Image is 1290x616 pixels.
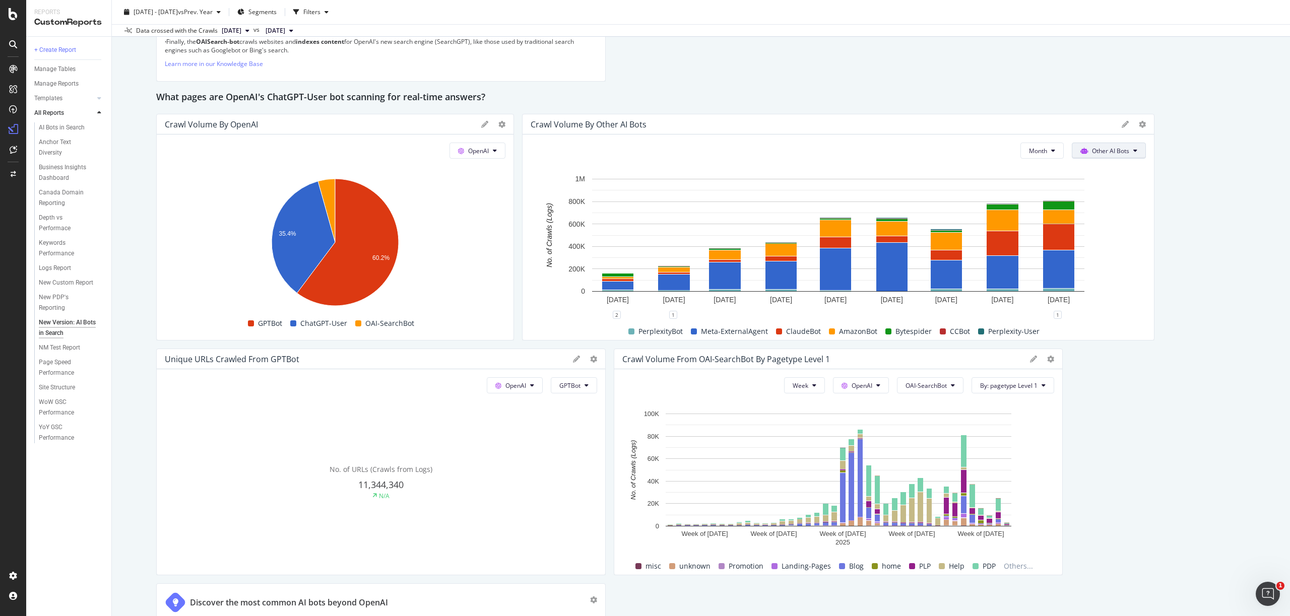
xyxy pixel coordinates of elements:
[487,377,543,393] button: OpenAI
[358,478,404,491] span: 11,344,340
[222,26,241,35] span: 2025 Sep. 26th
[559,381,580,390] span: GPTBot
[39,382,75,393] div: Site Structure
[669,311,677,319] div: 1
[568,197,585,206] text: 800K
[253,25,262,34] span: vs
[279,230,296,237] text: 35.4%
[835,538,850,546] text: 2025
[34,45,76,55] div: + Create Report
[39,292,104,313] a: New PDP's Reporting
[468,147,489,155] span: OpenAI
[750,530,797,537] text: Week of [DATE]
[449,143,505,159] button: OpenAI
[839,325,877,337] span: AmazonBot
[372,254,390,261] text: 60.2%
[39,263,104,273] a: Logs Report
[647,477,659,485] text: 40K
[39,238,95,259] div: Keywords Performance
[39,137,104,158] a: Anchor Text Diversity
[629,440,637,500] text: No. of Crawls (Logs)
[34,108,64,118] div: All Reports
[505,381,526,390] span: OpenAI
[607,296,629,304] text: [DATE]
[1072,143,1146,159] button: Other AI Bots
[34,45,104,55] a: + Create Report
[39,317,97,338] div: New Version: AI Bots in Search
[991,296,1013,304] text: [DATE]
[266,26,285,35] span: 2024 Sep. 6th
[590,596,597,603] div: gear
[614,349,1063,575] div: Crawl Volume from OAI-SearchBot by pagetype Level 1WeekOpenAIOAI-SearchBotBy: pagetype Level 1A c...
[622,408,1055,550] svg: A chart.
[531,119,647,129] div: Crawl Volume by Other AI Bots
[793,381,808,390] span: Week
[233,4,281,20] button: Segments
[638,325,683,337] span: PerplexityBot
[581,288,585,296] text: 0
[34,64,104,75] a: Manage Tables
[34,93,94,104] a: Templates
[34,8,103,17] div: Reports
[39,162,97,183] div: Business Insights Dashboard
[39,317,104,338] a: New Version: AI Bots in Search
[379,492,390,500] div: N/A
[39,122,85,133] div: AI Bots in Search
[957,530,1004,537] text: Week of [DATE]
[1000,560,1037,572] span: Others...
[983,560,996,572] span: PDP
[39,162,104,183] a: Business Insights Dashboard
[156,90,485,106] h2: What pages are OpenAI's ChatGPT-User bot scanning for real-time answers?
[647,500,659,508] text: 20K
[178,8,213,16] span: vs Prev. Year
[949,560,964,572] span: Help
[165,119,258,129] div: Crawl Volume by OpenAI
[39,422,104,443] a: YoY GSC Performance
[729,560,763,572] span: Promotion
[165,174,505,315] div: A chart.
[289,4,333,20] button: Filters
[714,296,736,304] text: [DATE]
[681,530,728,537] text: Week of [DATE]
[1048,296,1070,304] text: [DATE]
[34,64,76,75] div: Manage Tables
[156,90,1246,106] div: What pages are OpenAI's ChatGPT-User bot scanning for real-time answers?
[196,37,239,46] strong: OAISearch-bot
[980,381,1038,390] span: By: pagetype Level 1
[39,278,104,288] a: New Custom Report
[300,317,347,329] span: ChatGPT-User
[39,278,93,288] div: New Custom Report
[784,377,825,393] button: Week
[39,122,104,133] a: AI Bots in Search
[165,354,299,364] div: Unique URLs Crawled from GPTBot
[39,397,95,418] div: WoW GSC Performance
[1054,311,1062,319] div: 1
[646,560,661,572] span: misc
[882,560,901,572] span: home
[39,382,104,393] a: Site Structure
[849,560,864,572] span: Blog
[330,464,432,474] span: No. of URLs (Crawls from Logs)
[545,203,553,268] text: No. of Crawls (Logs)
[156,349,606,575] div: Unique URLs Crawled from GPTBotOpenAIGPTBotNo. of URLs (Crawls from Logs)11,344,340N/A
[296,37,344,46] strong: indexes content
[1276,582,1284,590] span: 1
[935,296,957,304] text: [DATE]
[39,357,104,378] a: Page Speed Performance
[34,108,94,118] a: All Reports
[165,59,263,68] a: Learn more in our Knowledge Base
[1029,147,1047,155] span: Month
[647,433,659,440] text: 80K
[701,325,768,337] span: Meta-ExternalAgent
[647,455,659,463] text: 60K
[568,243,585,251] text: 400K
[833,377,889,393] button: OpenAI
[522,114,1154,340] div: Crawl Volume by Other AI BotsMonthOther AI BotsA chart.211PerplexityBotMeta-ExternalAgentClaudeBo...
[897,377,963,393] button: OAI-SearchBot
[262,25,297,37] button: [DATE]
[218,25,253,37] button: [DATE]
[551,377,597,393] button: GPTBot
[34,79,79,89] div: Manage Reports
[906,381,947,390] span: OAI-SearchBot
[39,213,94,234] div: Depth vs Performace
